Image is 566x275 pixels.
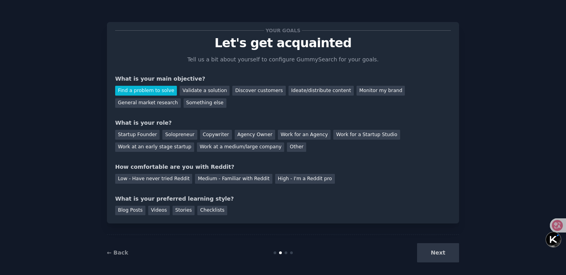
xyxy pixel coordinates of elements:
div: Blog Posts [115,206,145,216]
div: General market research [115,98,181,108]
a: ← Back [107,249,128,256]
div: What is your main objective? [115,75,451,83]
div: Videos [148,206,170,216]
div: Agency Owner [235,130,275,140]
div: Work at an early stage startup [115,142,194,152]
div: Other [287,142,306,152]
div: Startup Founder [115,130,160,140]
div: What is your preferred learning style? [115,195,451,203]
div: Work at a medium/large company [197,142,284,152]
div: Something else [184,98,226,108]
span: Your goals [264,26,302,35]
div: Solopreneur [162,130,197,140]
div: Stories [173,206,195,216]
div: Find a problem to solve [115,86,177,96]
div: What is your role? [115,119,451,127]
div: Work for an Agency [278,130,331,140]
div: High - I'm a Reddit pro [275,174,335,184]
div: Copywriter [200,130,232,140]
div: Ideate/distribute content [289,86,354,96]
div: Work for a Startup Studio [333,130,400,140]
p: Let's get acquainted [115,36,451,50]
p: Tell us a bit about yourself to configure GummySearch for your goals. [184,55,382,64]
div: Discover customers [232,86,285,96]
div: Monitor my brand [357,86,405,96]
div: Low - Have never tried Reddit [115,174,192,184]
div: Medium - Familiar with Reddit [195,174,272,184]
div: Validate a solution [180,86,230,96]
div: How comfortable are you with Reddit? [115,163,451,171]
div: Checklists [197,206,227,216]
